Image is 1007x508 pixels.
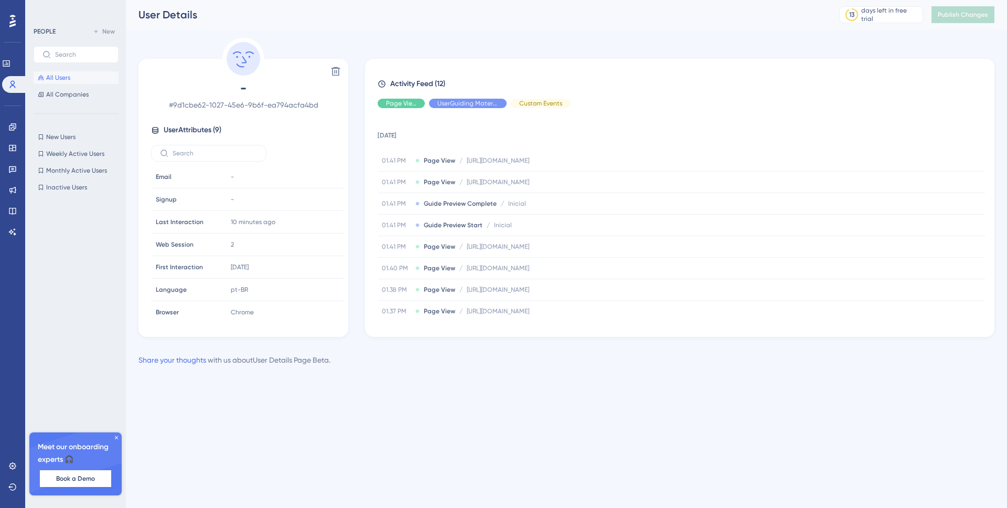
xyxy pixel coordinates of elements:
span: User Attributes ( 9 ) [164,124,221,136]
span: 01.37 PM [382,307,411,315]
span: First Interaction [156,263,203,271]
button: All Companies [34,88,119,101]
span: 01.38 PM [382,285,411,294]
span: Guide Preview Start [424,221,483,229]
span: / [459,178,463,186]
span: Web Session [156,240,194,249]
div: User Details [138,7,813,22]
span: / [501,199,504,208]
span: Monthly Active Users [46,166,107,175]
td: [DATE] [378,117,985,150]
button: Inactive Users [34,181,119,194]
span: Page View [424,307,455,315]
span: [URL][DOMAIN_NAME] [467,264,529,272]
span: 01.41 PM [382,156,411,165]
div: with us about User Details Page Beta . [138,354,330,366]
span: Last Interaction [156,218,203,226]
span: Page View [424,156,455,165]
div: PEOPLE [34,27,56,36]
span: Publish Changes [938,10,988,19]
span: Inicial [494,221,512,229]
span: / [487,221,490,229]
span: pt-BR [231,285,248,294]
span: - [231,173,234,181]
input: Search [55,51,110,58]
button: All Users [34,71,119,84]
span: Signup [156,195,177,204]
span: Page View [424,178,455,186]
span: / [459,285,463,294]
time: 10 minutes ago [231,218,275,226]
span: New [102,27,115,36]
span: [URL][DOMAIN_NAME] [467,178,529,186]
span: Page View [424,242,455,251]
span: Meet our onboarding experts 🎧 [38,441,113,466]
span: Book a Demo [56,474,95,483]
span: - [231,195,234,204]
span: Email [156,173,172,181]
span: - [151,80,336,97]
span: Page View [386,99,416,108]
span: Page View [424,285,455,294]
span: New Users [46,133,76,141]
span: 01.41 PM [382,199,411,208]
span: Activity Feed (12) [390,78,445,90]
span: / [459,242,463,251]
button: New Users [34,131,119,143]
time: [DATE] [231,263,249,271]
button: Publish Changes [931,6,994,23]
span: Weekly Active Users [46,150,104,158]
span: Inactive Users [46,183,87,192]
span: [URL][DOMAIN_NAME] [467,242,529,251]
span: 01.41 PM [382,242,411,251]
span: 01.41 PM [382,178,411,186]
a: Share your thoughts [138,356,206,364]
button: New [89,25,119,38]
span: 01.41 PM [382,221,411,229]
span: Inicial [508,199,526,208]
span: Chrome [231,308,254,316]
span: [URL][DOMAIN_NAME] [467,285,529,294]
span: # 9d1cbe62-1027-45e6-9b6f-ea794acfa4bd [151,99,336,111]
button: Book a Demo [40,470,111,487]
span: All Users [46,73,70,82]
span: 2 [231,240,234,249]
span: / [459,264,463,272]
span: Language [156,285,187,294]
span: Guide Preview Complete [424,199,497,208]
button: Weekly Active Users [34,147,119,160]
span: Browser [156,308,179,316]
div: days left in free trial [861,6,919,23]
span: [URL][DOMAIN_NAME] [467,156,529,165]
div: 13 [849,10,854,19]
span: Page View [424,264,455,272]
span: UserGuiding Material [437,99,498,108]
input: Search [173,150,258,157]
span: / [459,156,463,165]
span: Custom Events [519,99,562,108]
span: 01.40 PM [382,264,411,272]
span: / [459,307,463,315]
button: Monthly Active Users [34,164,119,177]
span: All Companies [46,90,89,99]
span: [URL][DOMAIN_NAME] [467,307,529,315]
